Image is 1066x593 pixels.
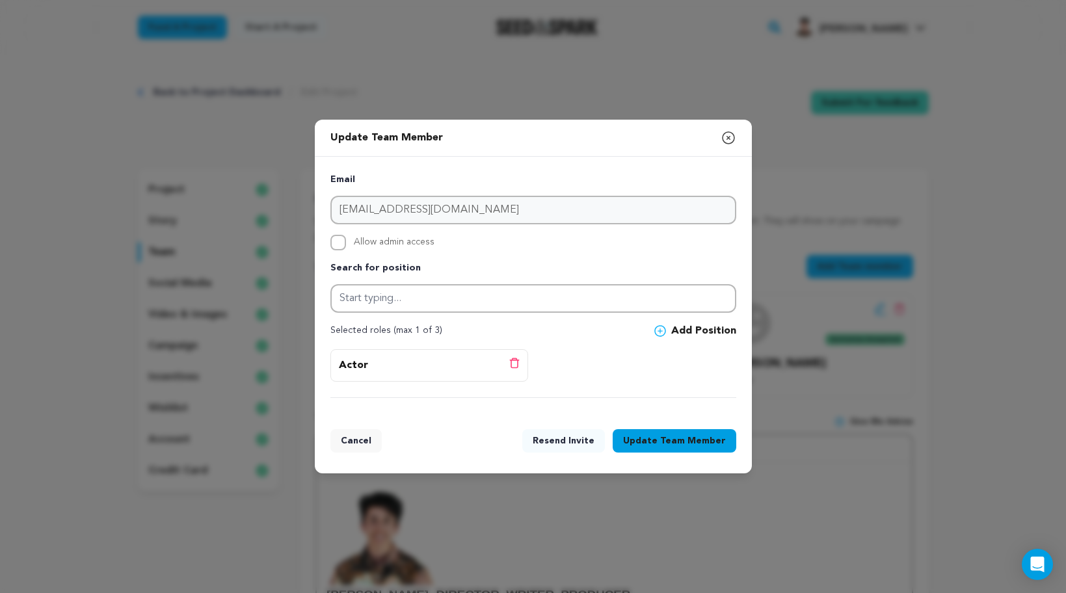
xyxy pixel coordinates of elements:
[330,261,736,276] p: Search for position
[1022,549,1053,580] div: Open Intercom Messenger
[330,172,736,188] p: Email
[522,429,605,453] button: Resend Invite
[660,434,726,447] span: Team Member
[330,429,382,453] button: Cancel
[613,429,736,453] button: UpdateTeam Member
[330,323,442,339] p: Selected roles (max 1 of 3)
[330,284,736,313] input: Start typing...
[330,196,736,224] input: Email address
[330,125,443,151] p: Update Team Member
[354,235,434,250] span: Allow admin access
[339,358,368,373] p: Actor
[330,235,346,250] input: Allow admin access
[654,323,736,339] button: Add Position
